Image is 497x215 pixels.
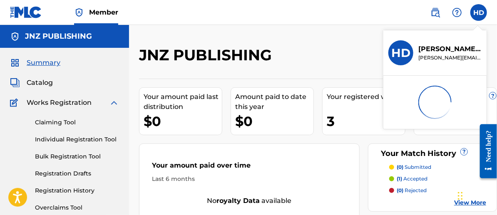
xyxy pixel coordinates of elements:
img: Works Registration [10,98,21,108]
a: SummarySummary [10,58,60,68]
span: ? [490,92,496,99]
span: (0) [397,187,403,193]
div: User Menu [470,4,487,21]
p: rejected [397,187,427,194]
img: Accounts [10,32,20,42]
img: search [430,7,440,17]
a: Registration History [35,186,119,195]
iframe: Resource Center [474,117,497,185]
div: Your amount paid last distribution [144,92,222,112]
div: No available [139,196,359,206]
div: Your registered works [327,92,405,102]
span: Member [89,7,118,17]
span: Catalog [27,78,53,88]
span: Summary [27,58,60,68]
p: accepted [397,175,427,183]
div: $0 [235,112,313,131]
a: Registration Drafts [35,169,119,178]
a: (1) accepted [389,175,486,183]
a: Overclaims Tool [35,203,119,212]
a: View More [454,198,486,207]
div: Your Match History [379,148,486,159]
p: submitted [397,163,431,171]
img: preloader [414,82,456,123]
img: help [452,7,462,17]
div: Drag [458,183,463,208]
a: (0) submitted [389,163,486,171]
img: expand [109,98,119,108]
div: 3 [327,112,405,131]
a: (0) rejected [389,187,486,194]
iframe: Chat Widget [455,175,497,215]
a: Public Search [427,4,444,21]
div: $0 [144,112,222,131]
img: Top Rightsholder [74,7,84,17]
div: Your amount paid over time [152,161,347,175]
div: Last 6 months [152,175,347,183]
img: Summary [10,58,20,68]
a: Bulk Registration Tool [35,152,119,161]
span: ? [461,148,467,155]
h5: JNZ PUBLISHING [25,32,92,41]
a: Individual Registration Tool [35,135,119,144]
img: Catalog [10,78,20,88]
h3: HD [391,46,410,60]
p: Habeeb Dosunmu [418,44,482,54]
div: Amount paid to date this year [235,92,313,112]
h2: JNZ PUBLISHING [139,46,276,64]
p: habeeb.dosunmu@gmail.com [418,54,482,62]
a: Claiming Tool [35,118,119,127]
span: Works Registration [27,98,92,108]
span: (0) [397,164,403,170]
div: Help [449,4,465,21]
span: (1) [397,175,402,182]
img: MLC Logo [10,6,42,18]
a: CatalogCatalog [10,78,53,88]
strong: royalty data [217,197,260,205]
